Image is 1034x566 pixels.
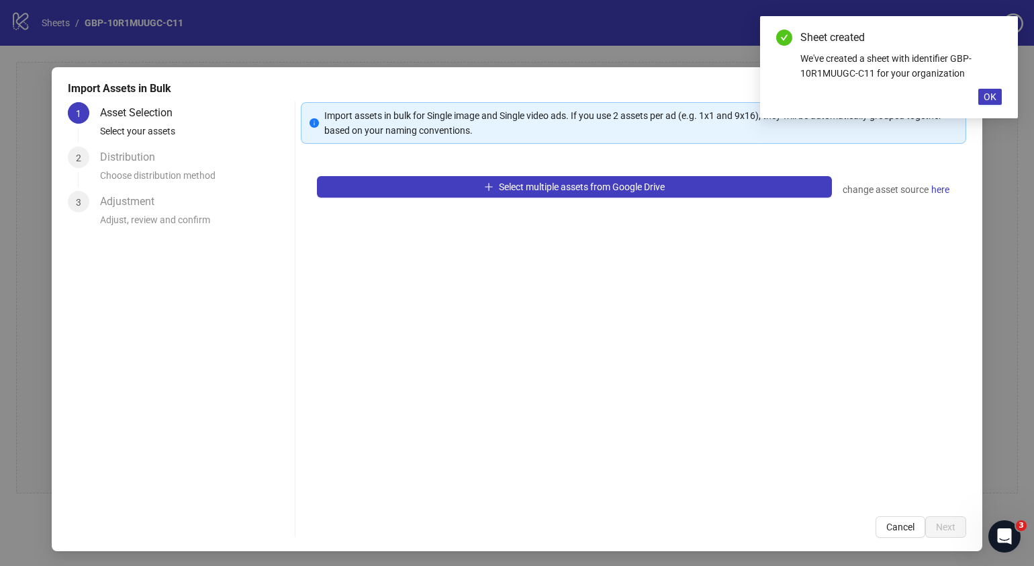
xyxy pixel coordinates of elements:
div: Asset Selection [100,102,183,124]
span: here [931,182,949,197]
button: Next [925,516,966,538]
a: Close [987,30,1002,44]
span: 3 [76,197,81,208]
span: check-circle [776,30,792,46]
div: Import assets in bulk for Single image and Single video ads. If you use 2 assets per ad (e.g. 1x1... [324,108,957,138]
div: Choose distribution method [100,168,289,191]
div: Sheet created [800,30,1002,46]
button: Select multiple assets from Google Drive [317,176,832,198]
div: change asset source [843,181,950,198]
button: Cancel [876,516,925,538]
div: Adjustment [100,191,165,212]
span: info-circle [310,118,319,128]
span: plus [484,182,493,192]
span: 3 [1016,520,1027,531]
span: 2 [76,153,81,163]
iframe: Intercom live chat [988,520,1021,553]
span: OK [984,91,996,102]
div: Distribution [100,147,166,168]
div: Import Assets in Bulk [68,81,966,97]
span: 1 [76,108,81,119]
div: Select your assets [100,124,289,147]
a: here [931,181,950,198]
span: Cancel [886,522,914,532]
button: OK [978,89,1002,105]
span: Select multiple assets from Google Drive [499,181,665,192]
div: We've created a sheet with identifier GBP-10R1MUUGC-C11 for your organization [800,51,1002,81]
div: Adjust, review and confirm [100,212,289,235]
